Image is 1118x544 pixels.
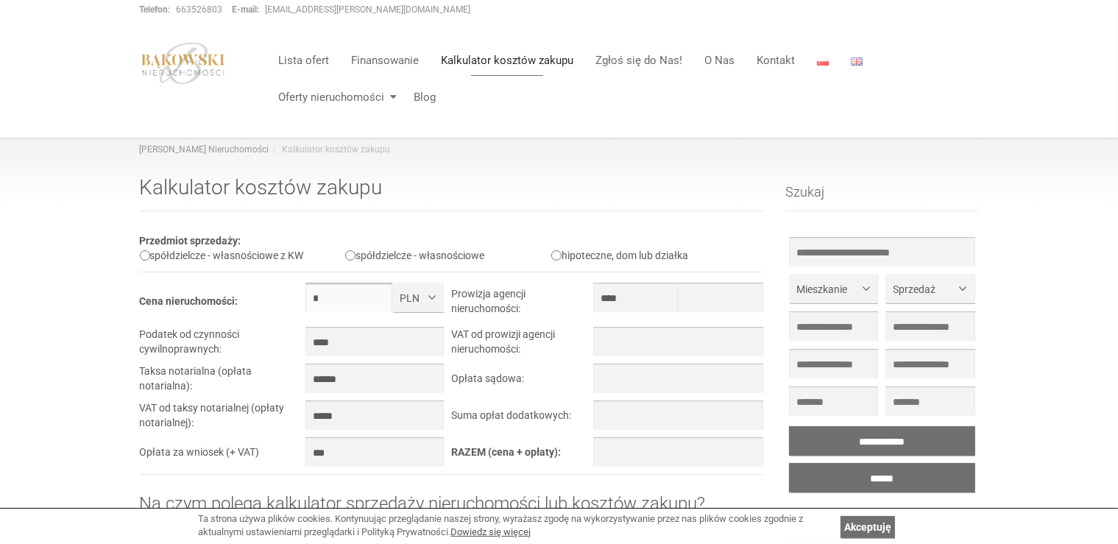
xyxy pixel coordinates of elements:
[140,177,764,211] h1: Kalkulator kosztów zakupu
[345,250,355,261] input: spółdzielcze - własnościowe
[400,291,425,305] span: PLN
[140,235,241,247] b: Przedmiot sprzedaży:
[785,185,979,211] h3: Szukaj
[267,46,340,75] a: Lista ofert
[392,283,444,312] button: PLN
[345,250,484,261] label: spółdzielcze - własnościowe
[841,516,895,538] a: Akceptuję
[267,82,403,112] a: Oferty nieruchomości
[233,4,260,15] strong: E-mail:
[851,57,863,66] img: English
[140,327,306,364] td: Podatek od czynności cywilnoprawnych:
[551,250,562,261] input: hipoteczne, dom lub działka
[199,512,833,540] div: Ta strona używa plików cookies. Kontynuując przeglądanie naszej strony, wyrażasz zgodę na wykorzy...
[451,446,561,458] b: RAZEM (cena + opłaty):
[893,282,956,297] span: Sprzedaż
[746,46,806,75] a: Kontakt
[140,295,238,307] b: Cena nieruchomości:
[451,526,531,537] a: Dowiedz się więcej
[817,57,829,66] img: Polski
[266,4,471,15] a: [EMAIL_ADDRESS][PERSON_NAME][DOMAIN_NAME]
[140,250,304,261] label: spółdzielcze - własnościowe z KW
[796,282,860,297] span: Mieszkanie
[140,144,269,155] a: [PERSON_NAME] Nieruchomości
[140,494,764,525] h2: Na czym polega kalkulator sprzedaży nieruchomości lub kosztów zakupu?
[140,364,306,400] td: Taksa notarialna (opłata notarialna):
[551,250,688,261] label: hipoteczne, dom lub działka
[451,400,592,437] td: Suma opłat dodatkowych:
[885,274,974,303] button: Sprzedaż
[403,82,436,112] a: Blog
[340,46,430,75] a: Finansowanie
[693,46,746,75] a: O Nas
[451,327,592,364] td: VAT od prowizji agencji nieruchomości:
[177,4,223,15] a: 663526803
[140,250,150,261] input: spółdzielcze - własnościowe z KW
[451,364,592,400] td: Opłata sądowa:
[140,437,306,474] td: Opłata za wniosek (+ VAT)
[140,42,227,85] img: logo
[584,46,693,75] a: Zgłoś się do Nas!
[789,274,878,303] button: Mieszkanie
[430,46,584,75] a: Kalkulator kosztów zakupu
[140,4,171,15] strong: Telefon:
[269,144,391,156] li: Kalkulator kosztów zakupu
[451,283,592,327] td: Prowizja agencji nieruchomości:
[140,400,306,437] td: VAT od taksy notarialnej (opłaty notarialnej):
